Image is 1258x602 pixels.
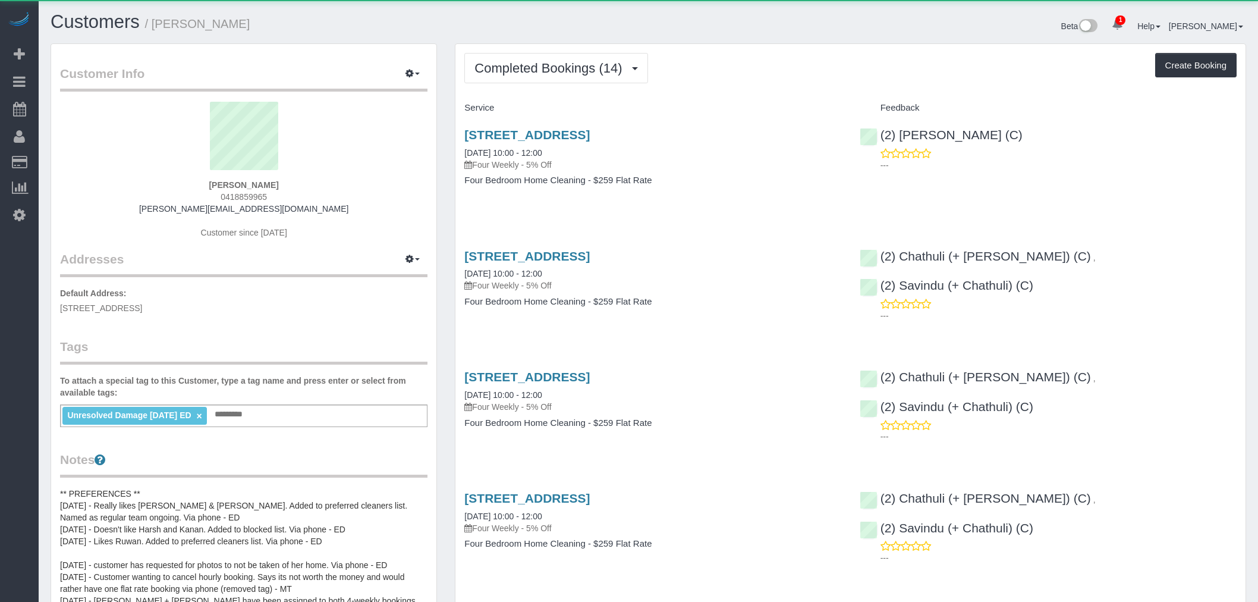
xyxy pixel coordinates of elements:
[209,180,278,190] strong: [PERSON_NAME]
[860,370,1091,384] a: (2) Chathuli (+ [PERSON_NAME]) (C)
[1169,21,1243,31] a: [PERSON_NAME]
[860,103,1237,113] h4: Feedback
[221,192,267,202] span: 0418859965
[1155,53,1237,78] button: Create Booking
[1093,253,1096,262] span: ,
[860,128,1023,142] a: (2) [PERSON_NAME] (C)
[464,370,590,384] a: [STREET_ADDRESS]
[1115,15,1125,25] span: 1
[860,249,1091,263] a: (2) Chathuli (+ [PERSON_NAME]) (C)
[860,400,1033,413] a: (2) Savindu (+ Chathuli) (C)
[1106,12,1129,38] a: 1
[880,159,1237,171] p: ---
[145,17,250,30] small: / [PERSON_NAME]
[860,278,1033,292] a: (2) Savindu (+ Chathuli) (C)
[464,401,841,413] p: Four Weekly - 5% Off
[464,269,542,278] a: [DATE] 10:00 - 12:00
[464,128,590,142] a: [STREET_ADDRESS]
[464,512,542,521] a: [DATE] 10:00 - 12:00
[464,418,841,428] h4: Four Bedroom Home Cleaning - $259 Flat Rate
[464,103,841,113] h4: Service
[464,539,841,549] h4: Four Bedroom Home Cleaning - $259 Flat Rate
[880,310,1237,322] p: ---
[464,249,590,263] a: [STREET_ADDRESS]
[464,175,841,186] h4: Four Bedroom Home Cleaning - $259 Flat Rate
[1061,21,1098,31] a: Beta
[60,65,427,92] legend: Customer Info
[60,375,427,399] label: To attach a special tag to this Customer, type a tag name and press enter or select from availabl...
[60,451,427,478] legend: Notes
[474,61,628,76] span: Completed Bookings (14)
[1078,19,1097,35] img: New interface
[67,410,191,420] span: Unresolved Damage [DATE] ED
[197,411,202,421] a: ×
[1093,495,1096,504] span: ,
[880,552,1237,564] p: ---
[51,11,140,32] a: Customers
[1137,21,1160,31] a: Help
[464,390,542,400] a: [DATE] 10:00 - 12:00
[880,431,1237,443] p: ---
[464,297,841,307] h4: Four Bedroom Home Cleaning - $259 Flat Rate
[860,521,1033,535] a: (2) Savindu (+ Chathuli) (C)
[860,491,1091,505] a: (2) Chathuli (+ [PERSON_NAME]) (C)
[60,303,142,313] span: [STREET_ADDRESS]
[60,338,427,365] legend: Tags
[201,228,287,237] span: Customer since [DATE]
[7,12,31,29] img: Automaid Logo
[464,491,590,505] a: [STREET_ADDRESS]
[464,522,841,534] p: Four Weekly - 5% Off
[464,159,841,171] p: Four Weekly - 5% Off
[1093,374,1096,383] span: ,
[464,53,647,83] button: Completed Bookings (14)
[464,280,841,291] p: Four Weekly - 5% Off
[464,148,542,158] a: [DATE] 10:00 - 12:00
[60,287,127,299] label: Default Address:
[139,204,348,214] a: [PERSON_NAME][EMAIL_ADDRESS][DOMAIN_NAME]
